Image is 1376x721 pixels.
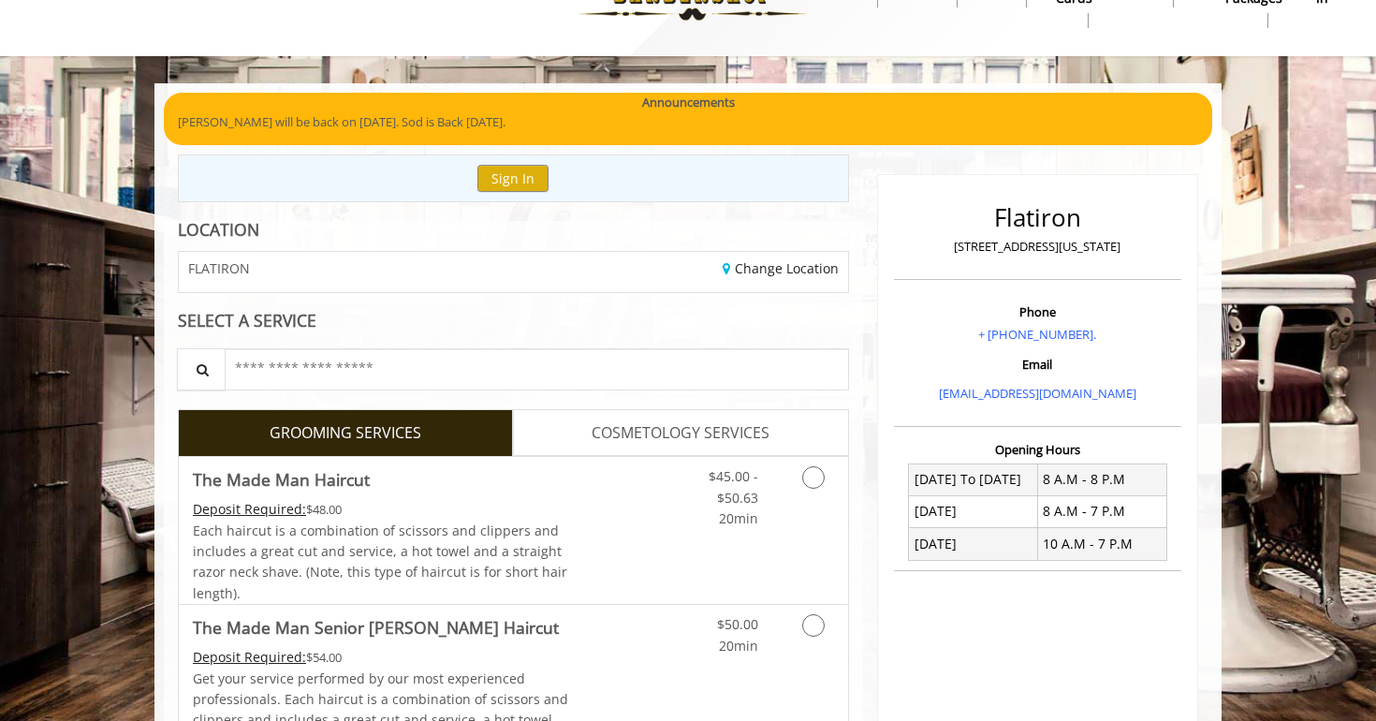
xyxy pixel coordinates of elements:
a: [EMAIL_ADDRESS][DOMAIN_NAME] [939,385,1136,402]
span: This service needs some Advance to be paid before we block your appointment [193,500,306,518]
button: Sign In [477,165,549,192]
h3: Phone [899,305,1177,318]
h3: Opening Hours [894,443,1181,456]
td: [DATE] [909,495,1038,527]
button: Service Search [177,348,226,390]
div: SELECT A SERVICE [178,312,849,330]
td: 8 A.M - 7 P.M [1037,495,1166,527]
p: [STREET_ADDRESS][US_STATE] [899,237,1177,257]
a: Change Location [723,259,839,277]
span: COSMETOLOGY SERVICES [592,421,769,446]
td: [DATE] [909,528,1038,560]
td: 8 A.M - 8 P.M [1037,463,1166,495]
b: The Made Man Haircut [193,466,370,493]
span: $50.00 [717,615,758,633]
td: [DATE] To [DATE] [909,463,1038,495]
td: 10 A.M - 7 P.M [1037,528,1166,560]
p: [PERSON_NAME] will be back on [DATE]. Sod is Back [DATE]. [178,112,1198,132]
span: 20min [719,637,758,655]
div: $54.00 [193,647,569,668]
b: The Made Man Senior [PERSON_NAME] Haircut [193,614,559,640]
span: 20min [719,509,758,527]
span: $45.00 - $50.63 [709,467,758,506]
b: Announcements [642,93,735,112]
h3: Email [899,358,1177,371]
a: + [PHONE_NUMBER]. [978,326,1096,343]
span: FLATIRON [188,261,250,275]
div: $48.00 [193,499,569,520]
b: LOCATION [178,218,259,241]
h2: Flatiron [899,204,1177,231]
span: GROOMING SERVICES [270,421,421,446]
span: Each haircut is a combination of scissors and clippers and includes a great cut and service, a ho... [193,522,567,602]
span: This service needs some Advance to be paid before we block your appointment [193,648,306,666]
